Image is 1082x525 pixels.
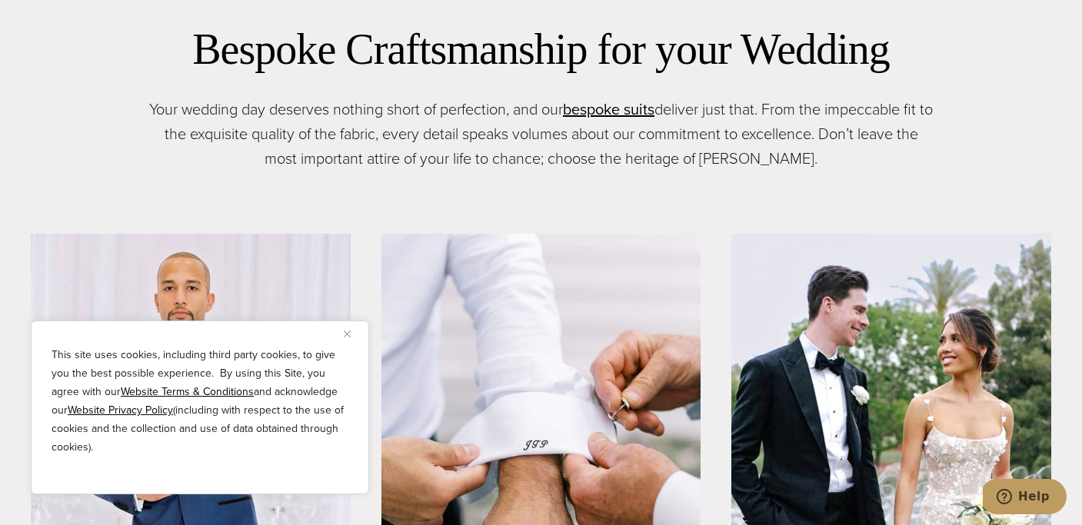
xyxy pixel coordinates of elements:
a: Website Privacy Policy [68,402,173,418]
h2: Bespoke Craftsmanship for your Wedding [31,24,1051,75]
p: Your wedding day deserves nothing short of perfection, and our deliver just that. From the impecc... [149,97,933,171]
img: Close [344,331,351,337]
a: Website Terms & Conditions [121,384,254,400]
iframe: Opens a widget where you can chat to one of our agents [983,479,1067,517]
p: This site uses cookies, including third party cookies, to give you the best possible experience. ... [52,346,348,457]
button: Close [344,324,362,343]
a: bespoke suits [563,98,654,121]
